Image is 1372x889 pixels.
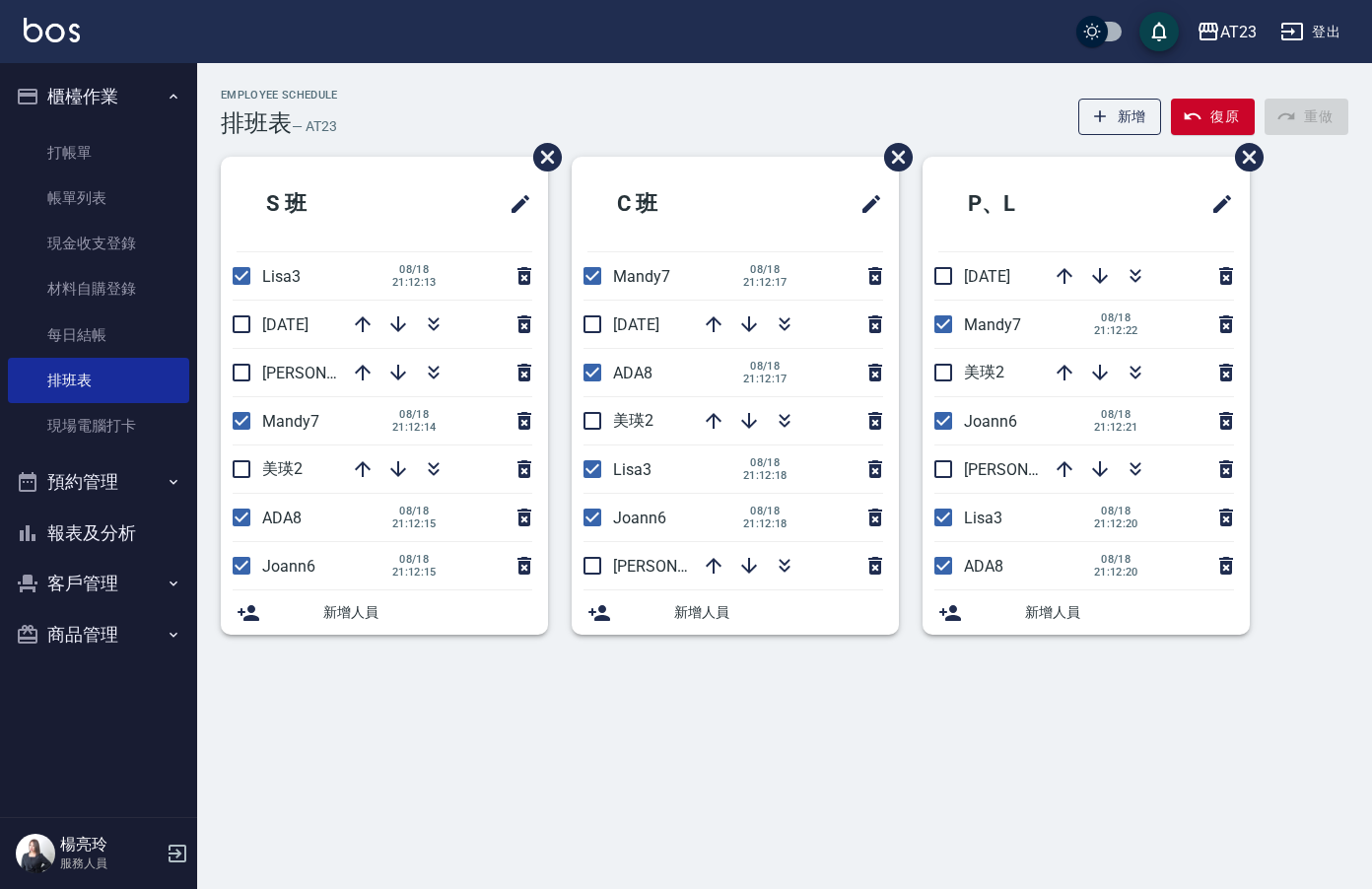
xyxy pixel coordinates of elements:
span: Lisa3 [964,509,1002,527]
h2: S 班 [237,169,416,239]
span: 08/18 [1094,311,1138,324]
span: 修改班表的標題 [1199,180,1234,228]
span: ADA8 [964,557,1003,576]
button: save [1139,12,1179,51]
div: 新增人員 [221,590,548,635]
a: 每日結帳 [8,312,189,358]
a: 材料自購登錄 [8,266,189,311]
span: ADA8 [262,509,302,527]
span: 21:12:22 [1094,324,1138,337]
span: 21:12:20 [1094,517,1138,530]
span: 新增人員 [674,602,883,623]
div: 新增人員 [572,590,899,635]
span: 21:12:18 [743,517,788,530]
a: 打帳單 [8,130,189,175]
span: 08/18 [743,456,788,469]
span: 21:12:18 [743,469,788,482]
button: 預約管理 [8,456,189,508]
span: 08/18 [392,505,437,517]
div: AT23 [1220,20,1257,44]
button: 報表及分析 [8,508,189,559]
span: [DATE] [613,315,659,334]
span: Joann6 [964,412,1017,431]
img: Logo [24,18,80,42]
h6: — AT23 [292,116,337,137]
span: Lisa3 [613,460,652,479]
h5: 楊亮玲 [60,835,161,855]
span: 21:12:15 [392,566,437,579]
span: 21:12:14 [392,421,437,434]
span: 美瑛2 [613,411,653,430]
span: ADA8 [613,364,652,382]
span: Mandy7 [613,267,670,286]
span: Mandy7 [262,412,319,431]
span: 08/18 [743,263,788,276]
button: 登出 [1272,14,1348,50]
span: 修改班表的標題 [848,180,883,228]
span: 21:12:17 [743,276,788,289]
span: [DATE] [964,267,1010,286]
a: 帳單列表 [8,175,189,221]
span: [DATE] [262,315,309,334]
button: 復原 [1171,99,1255,135]
span: [PERSON_NAME]19 [262,364,398,382]
span: 21:12:17 [743,373,788,385]
span: 新增人員 [1025,602,1234,623]
span: 08/18 [743,505,788,517]
span: 刪除班表 [1220,128,1267,186]
span: 刪除班表 [869,128,916,186]
span: Mandy7 [964,315,1021,334]
h2: Employee Schedule [221,89,338,102]
span: 21:12:13 [392,276,437,289]
span: 21:12:21 [1094,421,1138,434]
a: 現場電腦打卡 [8,403,189,448]
span: 美瑛2 [964,363,1004,381]
span: 08/18 [392,263,437,276]
h2: C 班 [587,169,767,239]
span: 修改班表的標題 [497,180,532,228]
span: 08/18 [392,408,437,421]
span: Lisa3 [262,267,301,286]
span: [PERSON_NAME]19 [964,460,1100,479]
span: 21:12:15 [392,517,437,530]
span: Joann6 [262,557,315,576]
a: 排班表 [8,358,189,403]
span: 21:12:20 [1094,566,1138,579]
button: 商品管理 [8,609,189,660]
span: 08/18 [743,360,788,373]
a: 現金收支登錄 [8,221,189,266]
span: 08/18 [1094,553,1138,566]
button: 櫃檯作業 [8,71,189,122]
button: 客戶管理 [8,558,189,609]
p: 服務人員 [60,855,161,872]
span: Joann6 [613,509,666,527]
img: Person [16,834,55,873]
span: 08/18 [392,553,437,566]
span: 新增人員 [323,602,532,623]
button: 新增 [1078,99,1162,135]
span: 美瑛2 [262,459,303,478]
h3: 排班表 [221,109,292,137]
div: 新增人員 [923,590,1250,635]
button: AT23 [1189,12,1265,52]
span: 刪除班表 [518,128,565,186]
span: [PERSON_NAME]19 [613,557,749,576]
span: 08/18 [1094,408,1138,421]
span: 08/18 [1094,505,1138,517]
h2: P、L [938,169,1122,239]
